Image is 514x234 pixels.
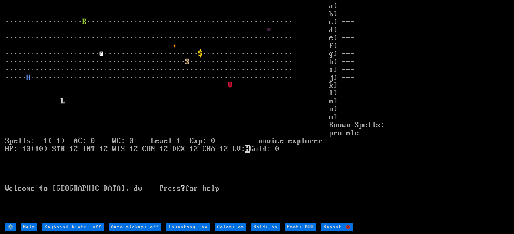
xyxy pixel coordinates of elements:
input: Report 🐞 [321,223,353,231]
input: ⚙️ [5,223,16,231]
input: Color: on [215,223,246,231]
font: E [82,18,87,26]
input: Font: DOS [285,223,316,231]
font: S [185,58,190,66]
font: H [27,73,31,82]
font: + [172,42,177,50]
font: = [267,26,271,34]
input: Keyboard hints: off [42,223,104,231]
mark: H [245,145,250,153]
larn: ··································································· ·····························... [5,2,329,222]
font: V [228,81,233,90]
font: L [61,97,65,106]
input: Inventory: on [166,223,210,231]
stats: a) --- b) --- c) --- d) --- e) --- f) --- g) --- h) --- i) --- j) --- k) --- l) --- m) --- n) ---... [329,2,509,222]
font: @ [100,49,104,58]
input: Help [21,223,37,231]
input: Auto-pickup: off [109,223,161,231]
b: ? [181,184,185,193]
font: $ [198,49,203,58]
input: Bold: on [251,223,280,231]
